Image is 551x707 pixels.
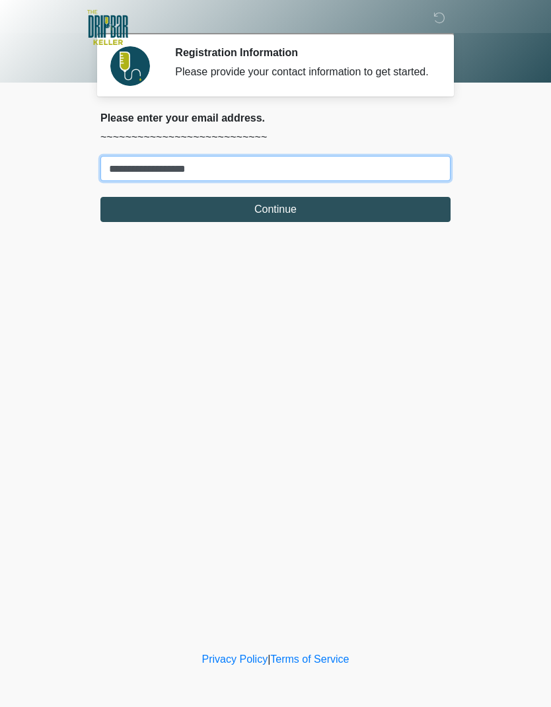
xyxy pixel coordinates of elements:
[268,653,270,665] a: |
[87,10,128,45] img: The DRIPBaR - Keller Logo
[100,130,451,145] p: ~~~~~~~~~~~~~~~~~~~~~~~~~~~
[110,46,150,86] img: Agent Avatar
[175,64,431,80] div: Please provide your contact information to get started.
[100,112,451,124] h2: Please enter your email address.
[270,653,349,665] a: Terms of Service
[202,653,268,665] a: Privacy Policy
[100,197,451,222] button: Continue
